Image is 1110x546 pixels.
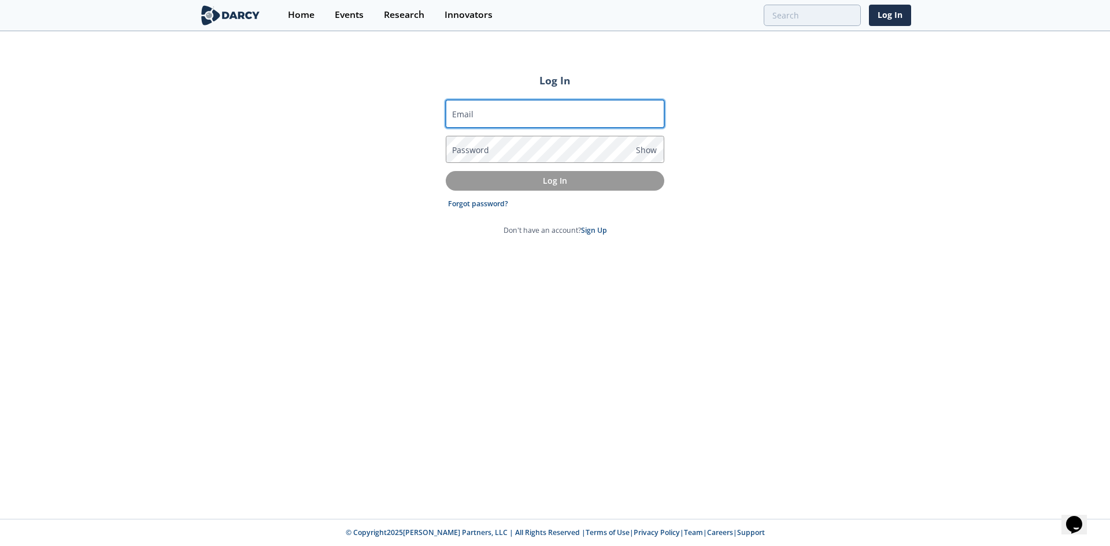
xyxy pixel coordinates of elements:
a: Sign Up [581,225,607,235]
a: Careers [707,528,733,537]
label: Email [452,108,473,120]
h2: Log In [446,73,664,88]
input: Advanced Search [764,5,861,26]
div: Innovators [445,10,493,20]
p: Don't have an account? [504,225,607,236]
a: Forgot password? [448,199,508,209]
p: © Copyright 2025 [PERSON_NAME] Partners, LLC | All Rights Reserved | | | | | [127,528,983,538]
label: Password [452,144,489,156]
p: Log In [454,174,656,187]
div: Research [384,10,424,20]
div: Home [288,10,314,20]
a: Privacy Policy [634,528,680,537]
img: logo-wide.svg [199,5,262,25]
a: Terms of Use [586,528,630,537]
a: Support [737,528,765,537]
a: Log In [869,5,911,26]
button: Log In [446,171,664,190]
a: Team [684,528,703,537]
span: Show [636,144,657,156]
iframe: chat widget [1061,500,1098,534]
div: Events [335,10,364,20]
